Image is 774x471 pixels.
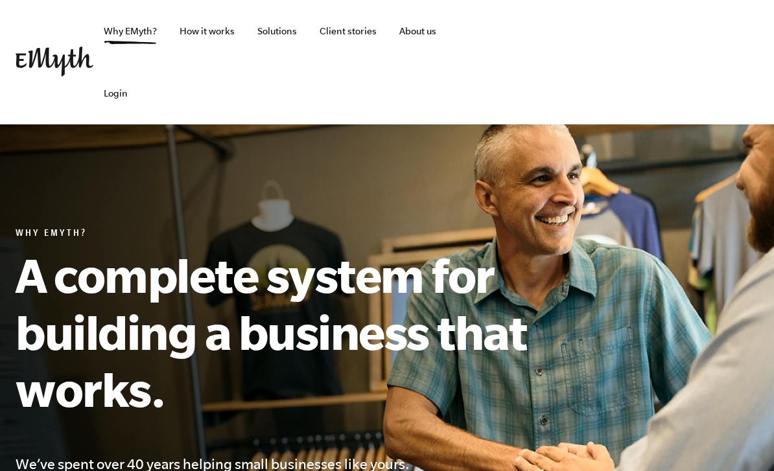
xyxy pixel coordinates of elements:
[16,47,93,76] img: EMyth
[622,48,758,76] iframe: Embedded CTA
[480,42,616,83] iframe: Embedded CTA
[16,228,586,241] h6: Why EMyth?
[16,246,586,417] h1: A complete system for building a business that works.
[93,62,138,124] a: Login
